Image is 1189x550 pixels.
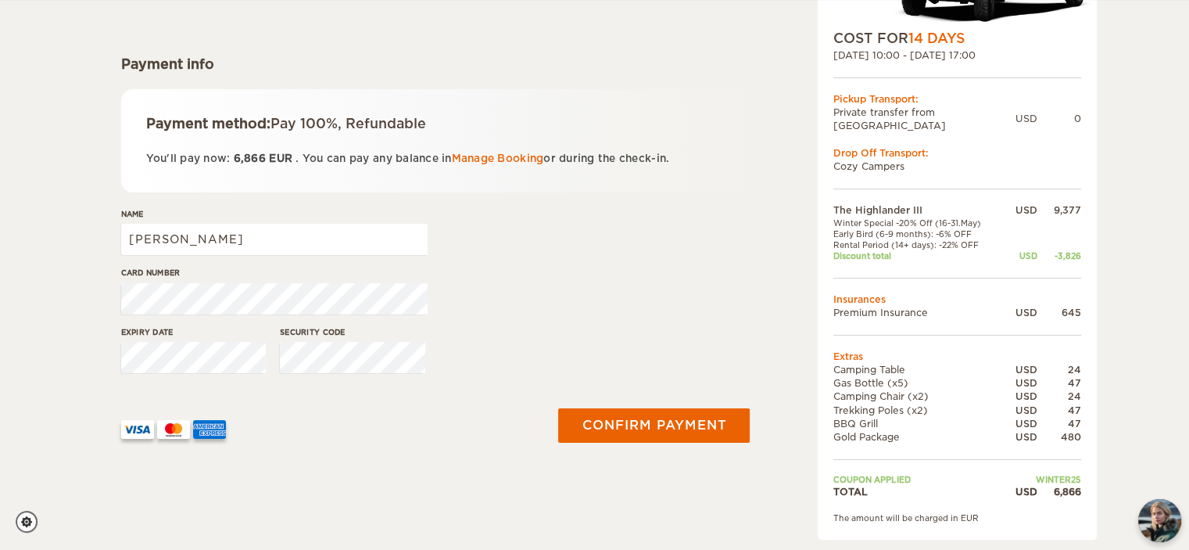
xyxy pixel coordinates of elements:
label: Security code [280,326,425,338]
div: COST FOR [833,29,1081,48]
div: USD [1005,404,1037,417]
div: USD [1005,306,1037,319]
div: USD [1005,376,1037,390]
div: 24 [1037,390,1081,403]
div: [DATE] 10:00 - [DATE] 17:00 [833,49,1081,62]
button: chat-button [1138,499,1181,542]
td: Gold Package [833,430,1005,444]
div: USD [1005,203,1037,217]
td: Camping Chair (x2) [833,390,1005,403]
div: USD [1005,485,1037,498]
img: Freyja at Cozy Campers [1138,499,1181,542]
a: Cookie settings [16,511,48,533]
div: Payment info [121,55,750,74]
td: Cozy Campers [833,160,1081,173]
td: Discount total [833,250,1005,261]
div: -3,826 [1037,250,1081,261]
label: Name [121,208,428,220]
td: Early Bird (6-9 months): -6% OFF [833,228,1005,239]
div: USD [1005,430,1037,444]
td: WINTER25 [1005,474,1081,485]
div: USD [1005,417,1037,430]
div: The amount will be charged in EUR [833,512,1081,523]
td: Premium Insurance [833,306,1005,319]
td: BBQ Grill [833,417,1005,430]
p: You'll pay now: . You can pay any balance in or during the check-in. [146,149,725,167]
td: Gas Bottle (x5) [833,376,1005,390]
span: EUR [269,153,292,164]
div: Drop Off Transport: [833,146,1081,160]
div: USD [1005,390,1037,403]
td: Insurances [833,293,1081,306]
label: Card number [121,267,428,279]
img: mastercard [157,420,190,439]
td: The Highlander III [833,203,1005,217]
div: USD [1005,363,1037,376]
div: 9,377 [1037,203,1081,217]
div: 24 [1037,363,1081,376]
div: 47 [1037,376,1081,390]
button: Confirm payment [558,408,750,443]
td: Extras [833,350,1081,363]
div: 47 [1037,417,1081,430]
td: Rental Period (14+ days): -22% OFF [833,239,1005,250]
td: Camping Table [833,363,1005,376]
div: Payment method: [146,114,725,133]
div: 480 [1037,430,1081,444]
div: USD [1005,250,1037,261]
td: Coupon applied [833,474,1005,485]
td: Trekking Poles (x2) [833,404,1005,417]
a: Manage Booking [452,153,544,164]
span: Pay 100%, Refundable [270,116,426,131]
td: TOTAL [833,485,1005,498]
img: AMEX [193,420,226,439]
div: 645 [1037,306,1081,319]
span: 6,866 [234,153,266,164]
td: Private transfer from [GEOGRAPHIC_DATA] [833,106,1015,132]
label: Expiry date [121,326,267,338]
span: 14 Days [908,31,965,46]
img: VISA [121,420,154,439]
div: Pickup Transport: [833,92,1081,106]
div: 0 [1037,112,1081,125]
div: 47 [1037,404,1081,417]
div: USD [1015,112,1037,125]
td: Winter Special -20% Off (16-31.May) [833,217,1005,228]
div: 6,866 [1037,485,1081,498]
